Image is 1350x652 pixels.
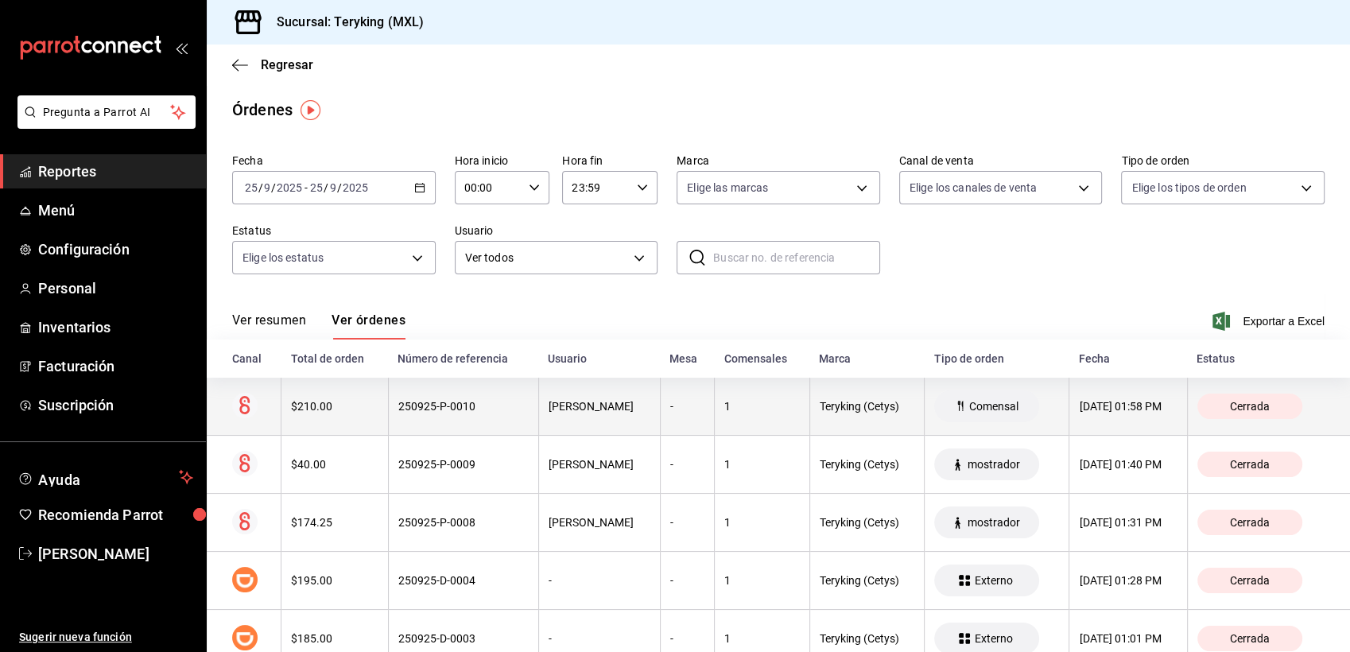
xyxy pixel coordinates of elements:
div: Fecha [1079,352,1177,365]
button: Regresar [232,57,313,72]
span: Cerrada [1224,400,1276,413]
div: Teryking (Cetys) [820,574,915,587]
span: Facturación [38,355,193,377]
div: 250925-D-0004 [398,574,529,587]
div: - [670,632,704,645]
div: [DATE] 01:58 PM [1079,400,1177,413]
button: open_drawer_menu [175,41,188,54]
span: Pregunta a Parrot AI [43,104,171,121]
div: $210.00 [291,400,378,413]
div: [DATE] 01:01 PM [1079,632,1177,645]
div: - [670,400,704,413]
span: mostrador [960,458,1026,471]
h3: Sucursal: Teryking (MXL) [264,13,424,32]
label: Canal de venta [899,155,1103,166]
div: [PERSON_NAME] [549,400,650,413]
div: $195.00 [291,574,378,587]
div: - [549,574,650,587]
span: Cerrada [1224,458,1276,471]
span: Personal [38,277,193,299]
div: $40.00 [291,458,378,471]
span: Elige los estatus [242,250,324,266]
div: [PERSON_NAME] [549,516,650,529]
label: Usuario [455,225,658,236]
a: Pregunta a Parrot AI [11,115,196,132]
div: [DATE] 01:40 PM [1079,458,1177,471]
input: -- [329,181,337,194]
div: Teryking (Cetys) [820,516,915,529]
span: - [305,181,308,194]
label: Estatus [232,225,436,236]
span: Regresar [261,57,313,72]
input: ---- [276,181,303,194]
span: Elige los tipos de orden [1131,180,1246,196]
input: Buscar no. de referencia [713,242,880,274]
span: Cerrada [1224,632,1276,645]
span: Elige los canales de venta [910,180,1037,196]
div: 250925-P-0010 [398,400,529,413]
span: Ver todos [465,250,629,266]
div: - [670,516,704,529]
div: Mesa [669,352,704,365]
div: 250925-P-0009 [398,458,529,471]
div: Teryking (Cetys) [820,632,915,645]
label: Tipo de orden [1121,155,1325,166]
div: 1 [724,458,799,471]
button: Ver resumen [232,312,306,340]
span: Elige las marcas [687,180,768,196]
span: Ayuda [38,468,173,487]
label: Marca [677,155,880,166]
div: - [549,632,650,645]
span: Reportes [38,161,193,182]
span: Configuración [38,239,193,260]
span: / [337,181,342,194]
button: Pregunta a Parrot AI [17,95,196,129]
div: 250925-D-0003 [398,632,529,645]
span: Inventarios [38,316,193,338]
div: 1 [724,632,799,645]
div: [DATE] 01:28 PM [1079,574,1177,587]
div: Total de orden [291,352,378,365]
span: Cerrada [1224,516,1276,529]
div: Canal [232,352,272,365]
label: Hora fin [562,155,658,166]
span: Cerrada [1224,574,1276,587]
span: Externo [968,574,1018,587]
span: Recomienda Parrot [38,504,193,526]
span: / [324,181,328,194]
span: Suscripción [38,394,193,416]
span: Sugerir nueva función [19,629,193,646]
div: Marca [819,352,915,365]
div: 1 [724,574,799,587]
label: Hora inicio [455,155,550,166]
span: Comensal [962,400,1024,413]
div: $174.25 [291,516,378,529]
div: Estatus [1197,352,1325,365]
span: [PERSON_NAME] [38,543,193,565]
div: - [670,574,704,587]
input: ---- [342,181,369,194]
span: / [258,181,263,194]
div: navigation tabs [232,312,405,340]
button: Ver órdenes [332,312,405,340]
div: Comensales [724,352,800,365]
button: Exportar a Excel [1216,312,1325,331]
div: [PERSON_NAME] [549,458,650,471]
div: 1 [724,516,799,529]
div: $185.00 [291,632,378,645]
img: Tooltip marker [301,100,320,120]
div: Tipo de orden [934,352,1060,365]
span: / [271,181,276,194]
div: - [670,458,704,471]
span: Externo [968,632,1018,645]
div: [DATE] 01:31 PM [1079,516,1177,529]
span: Menú [38,200,193,221]
input: -- [309,181,324,194]
div: Teryking (Cetys) [820,458,915,471]
div: Órdenes [232,98,293,122]
div: 250925-P-0008 [398,516,529,529]
div: Teryking (Cetys) [820,400,915,413]
input: -- [244,181,258,194]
